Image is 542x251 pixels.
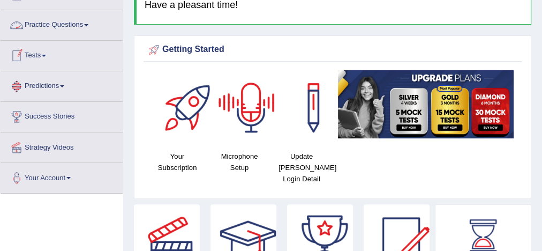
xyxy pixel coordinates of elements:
a: Success Stories [1,102,123,129]
h4: Update [PERSON_NAME] Login Detail [276,151,327,184]
a: Practice Questions [1,10,123,37]
img: small5.jpg [338,70,514,138]
a: Tests [1,41,123,68]
h4: Microphone Setup [214,151,265,173]
a: Predictions [1,71,123,98]
a: Your Account [1,163,123,190]
div: Getting Started [146,42,519,58]
h4: Your Subscription [152,151,203,173]
a: Strategy Videos [1,132,123,159]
